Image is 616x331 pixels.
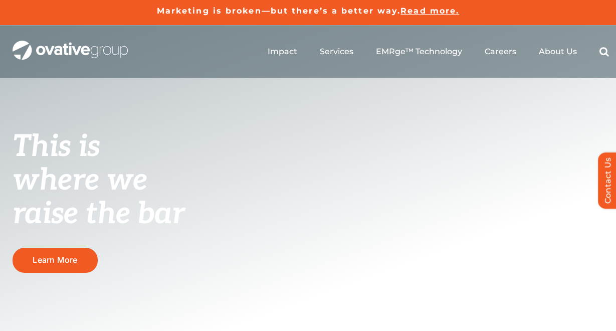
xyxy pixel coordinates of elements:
[13,40,128,49] a: OG_Full_horizontal_WHT
[13,248,98,272] a: Learn More
[400,6,459,16] a: Read more.
[320,47,353,57] a: Services
[13,162,184,232] span: where we raise the bar
[599,47,609,57] a: Search
[157,6,401,16] a: Marketing is broken—but there’s a better way.
[485,47,516,57] a: Careers
[268,36,609,68] nav: Menu
[376,47,462,57] a: EMRge™ Technology
[13,129,100,165] span: This is
[33,255,77,265] span: Learn More
[539,47,577,57] a: About Us
[268,47,297,57] a: Impact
